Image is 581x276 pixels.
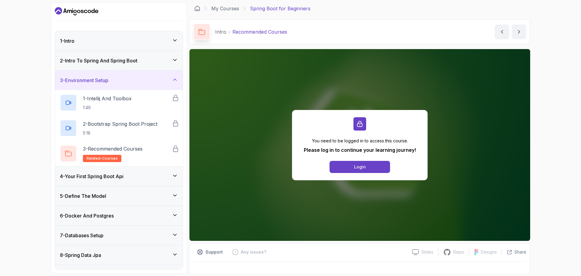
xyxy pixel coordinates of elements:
p: 1:46 [83,105,132,111]
p: Please log in to continue your learning journey! [304,146,416,154]
a: Dashboard [55,6,98,16]
p: 3 - Recommended Courses [83,145,143,152]
p: You need to be logged in to access this course. [304,138,416,144]
button: 4-Your First Spring Boot Api [55,167,183,186]
p: Designs [481,249,497,255]
button: 2-Intro To Spring And Spring Boot [55,51,183,70]
p: Repo [453,249,464,255]
p: 2 - Bootstrap Spring Boot Project [83,120,157,128]
button: 8-Spring Data Jpa [55,245,183,265]
button: previous content [495,25,509,39]
button: 1-Intellij And Toolbox1:46 [60,94,178,111]
p: Spring Boot for Beginners [250,5,310,12]
button: 6-Docker And Postgres [55,206,183,225]
button: Support button [193,247,226,257]
h3: 3 - Environment Setup [60,77,108,84]
a: Dashboard [194,5,200,12]
button: next content [512,25,526,39]
button: Share [502,249,526,255]
button: 7-Databases Setup [55,226,183,245]
h3: 4 - Your First Spring Boot Api [60,173,123,180]
p: Intro [215,28,226,35]
button: 3-Recommended Coursesrelated-courses [60,145,178,162]
p: 5:18 [83,130,157,136]
span: related-courses [87,156,118,161]
p: Support [205,249,223,255]
p: Any issues? [241,249,266,255]
p: 1 - Intellij And Toolbox [83,95,132,102]
button: Login [330,161,390,173]
a: My Courses [211,5,239,12]
h3: 7 - Databases Setup [60,232,103,239]
h3: 2 - Intro To Spring And Spring Boot [60,57,137,64]
p: Share [514,249,526,255]
h3: 8 - Spring Data Jpa [60,251,101,259]
button: 1-Intro [55,31,183,51]
h3: 1 - Intro [60,37,74,45]
button: 5-Define The Model [55,186,183,206]
div: Login [354,164,366,170]
h3: 6 - Docker And Postgres [60,212,114,219]
button: 2-Bootstrap Spring Boot Project5:18 [60,120,178,137]
h3: 5 - Define The Model [60,192,106,200]
button: 3-Environment Setup [55,71,183,90]
p: Recommended Courses [232,28,287,35]
p: Slides [421,249,433,255]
